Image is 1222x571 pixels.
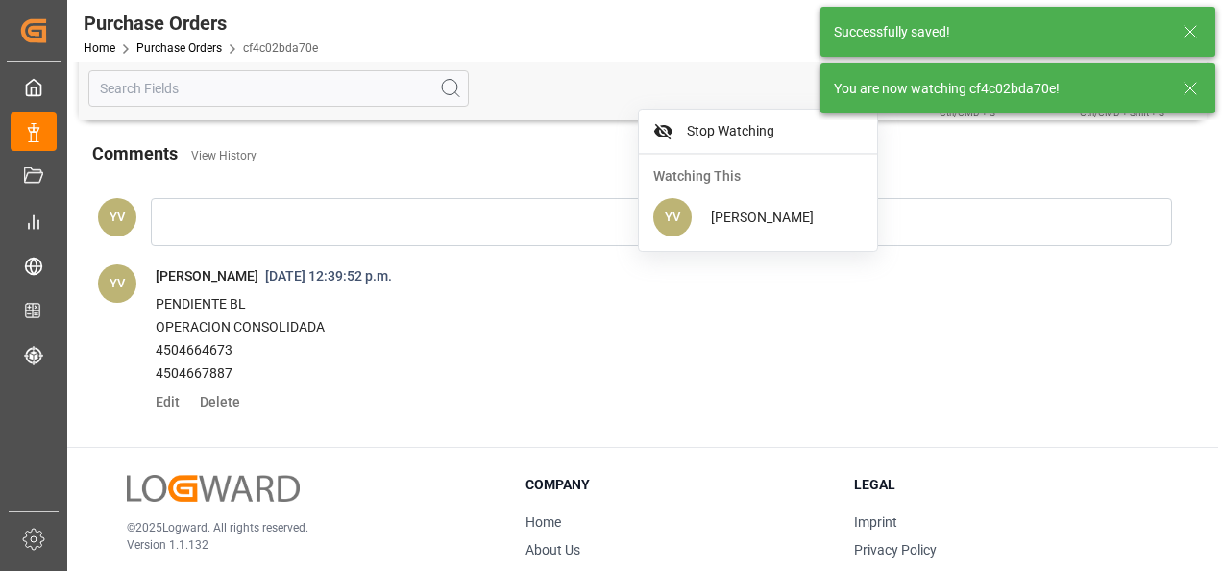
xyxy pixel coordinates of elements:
div: Successfully saved! [834,22,1164,42]
h3: Legal [854,475,1159,495]
a: Home [84,41,115,55]
a: Purchase Orders [136,41,222,55]
div: Purchase Orders [84,9,318,37]
span: [PERSON_NAME] [711,210,814,225]
a: Privacy Policy [854,542,937,558]
span: YV [110,210,125,224]
span: Stop Watching [680,121,863,141]
p: OPERACION CONSOLIDADA [156,316,1124,339]
span: Delete [193,394,240,410]
a: Home [525,514,561,530]
img: Logward Logo [127,475,300,503]
span: YV [110,276,125,290]
p: © 2025 Logward. All rights reserved. [127,519,477,536]
h3: Company [525,475,830,495]
a: About Us [525,542,580,558]
a: Imprint [854,514,897,530]
span: [PERSON_NAME] [156,268,258,284]
div: You are now watching cf4c02bda70e! [834,79,1164,99]
span: [DATE] 12:39:52 p.m. [258,268,399,284]
h2: Comments [92,140,178,166]
p: 4504664673 [156,339,1124,362]
p: 4504667887 [156,362,1124,385]
span: Edit [156,394,193,410]
a: View History [191,149,257,162]
span: YV [665,210,680,224]
input: Search Fields [88,70,469,107]
div: Watching This [639,155,877,191]
p: PENDIENTE BL [156,293,1124,316]
p: Version 1.1.132 [127,536,477,554]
